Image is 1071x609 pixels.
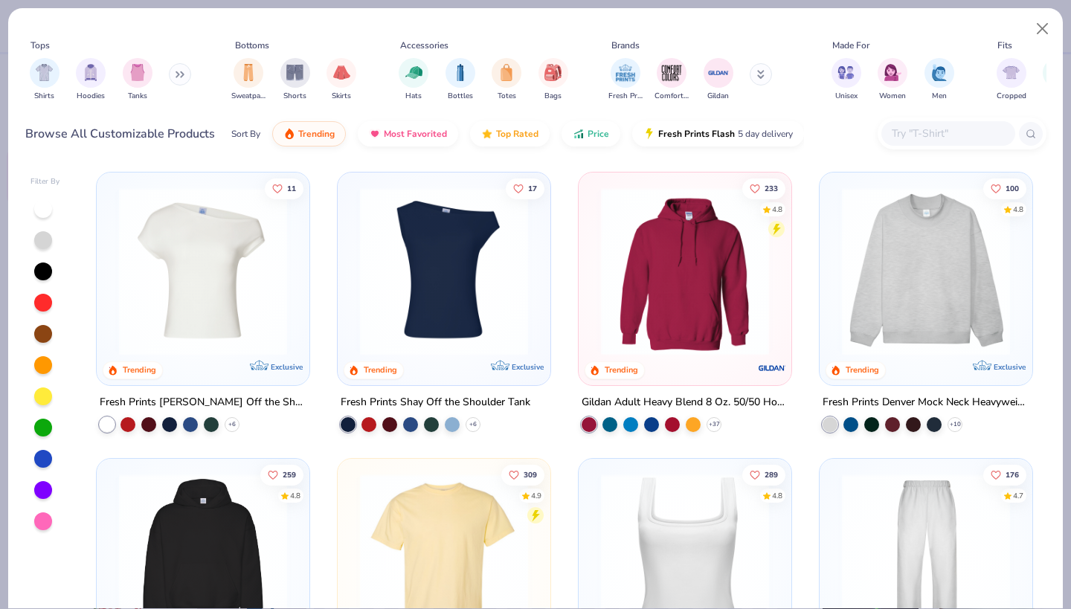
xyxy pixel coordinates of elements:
[384,128,447,140] span: Most Favorited
[30,58,59,102] button: filter button
[1029,15,1057,43] button: Close
[588,128,609,140] span: Price
[129,64,146,81] img: Tanks Image
[291,490,301,501] div: 4.8
[496,128,538,140] span: Top Rated
[582,393,788,412] div: Gildan Adult Heavy Blend 8 Oz. 50/50 Hooded Sweatshirt
[757,353,787,383] img: Gildan logo
[997,58,1026,102] button: filter button
[448,91,473,102] span: Bottles
[470,121,550,146] button: Top Rated
[261,464,304,485] button: Like
[643,128,655,140] img: flash.gif
[924,58,954,102] div: filter for Men
[884,64,901,81] img: Women Image
[932,91,947,102] span: Men
[30,39,50,52] div: Tops
[405,91,422,102] span: Hats
[528,184,537,192] span: 17
[708,420,719,429] span: + 37
[772,204,782,215] div: 4.8
[501,464,544,485] button: Like
[266,178,304,199] button: Like
[399,58,428,102] div: filter for Hats
[632,121,804,146] button: Fresh Prints Flash5 day delivery
[358,121,458,146] button: Most Favorited
[235,39,269,52] div: Bottoms
[341,393,530,412] div: Fresh Prints Shay Off the Shoulder Tank
[538,58,568,102] div: filter for Bags
[765,184,778,192] span: 233
[765,471,778,478] span: 289
[231,127,260,141] div: Sort By
[1013,490,1023,501] div: 4.7
[878,58,907,102] button: filter button
[34,91,54,102] span: Shirts
[286,64,303,81] img: Shorts Image
[512,362,544,372] span: Exclusive
[280,58,310,102] button: filter button
[524,471,537,478] span: 309
[25,125,215,143] div: Browse All Customizable Products
[333,64,350,81] img: Skirts Image
[100,393,306,412] div: Fresh Prints [PERSON_NAME] Off the Shoulder Top
[835,91,858,102] span: Unisex
[949,420,960,429] span: + 10
[738,126,793,143] span: 5 day delivery
[36,64,53,81] img: Shirts Image
[76,58,106,102] div: filter for Hoodies
[231,58,266,102] div: filter for Sweatpants
[611,39,640,52] div: Brands
[498,64,515,81] img: Totes Image
[997,91,1026,102] span: Cropped
[112,187,295,355] img: a1c94bf0-cbc2-4c5c-96ec-cab3b8502a7f
[562,121,620,146] button: Price
[654,91,689,102] span: Comfort Colors
[707,62,730,84] img: Gildan Image
[834,187,1017,355] img: f5d85501-0dbb-4ee4-b115-c08fa3845d83
[446,58,475,102] div: filter for Bottles
[332,91,351,102] span: Skirts
[654,58,689,102] button: filter button
[924,58,954,102] button: filter button
[400,39,448,52] div: Accessories
[997,39,1012,52] div: Fits
[283,128,295,140] img: trending.gif
[353,187,535,355] img: 5716b33b-ee27-473a-ad8a-9b8687048459
[832,58,861,102] div: filter for Unisex
[837,64,855,81] img: Unisex Image
[704,58,733,102] button: filter button
[531,490,541,501] div: 4.9
[327,58,356,102] div: filter for Skirts
[608,91,643,102] span: Fresh Prints
[288,184,297,192] span: 11
[997,58,1026,102] div: filter for Cropped
[446,58,475,102] button: filter button
[1013,204,1023,215] div: 4.8
[231,58,266,102] button: filter button
[128,91,147,102] span: Tanks
[658,128,735,140] span: Fresh Prints Flash
[983,178,1026,199] button: Like
[931,64,948,81] img: Men Image
[77,91,105,102] span: Hoodies
[405,64,422,81] img: Hats Image
[271,362,303,372] span: Exclusive
[879,91,906,102] span: Women
[538,58,568,102] button: filter button
[983,464,1026,485] button: Like
[878,58,907,102] div: filter for Women
[83,64,99,81] img: Hoodies Image
[481,128,493,140] img: TopRated.gif
[993,362,1025,372] span: Exclusive
[76,58,106,102] button: filter button
[1006,184,1019,192] span: 100
[890,125,1005,142] input: Try "T-Shirt"
[123,58,152,102] div: filter for Tanks
[742,464,785,485] button: Like
[1003,64,1020,81] img: Cropped Image
[1006,471,1019,478] span: 176
[594,187,776,355] img: 01756b78-01f6-4cc6-8d8a-3c30c1a0c8ac
[369,128,381,140] img: most_fav.gif
[823,393,1029,412] div: Fresh Prints Denver Mock Neck Heavyweight Sweatshirt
